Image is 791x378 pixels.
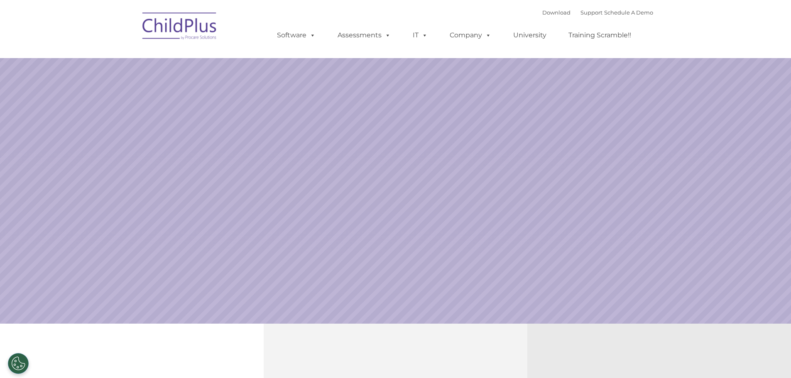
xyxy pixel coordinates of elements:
a: Software [269,27,324,44]
a: Company [441,27,500,44]
a: Assessments [329,27,399,44]
a: IT [404,27,436,44]
a: Training Scramble!! [560,27,639,44]
a: Schedule A Demo [604,9,653,16]
a: Download [542,9,571,16]
img: ChildPlus by Procare Solutions [138,7,221,48]
font: | [542,9,653,16]
a: Support [580,9,602,16]
button: Cookies Settings [8,353,29,374]
a: University [505,27,555,44]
